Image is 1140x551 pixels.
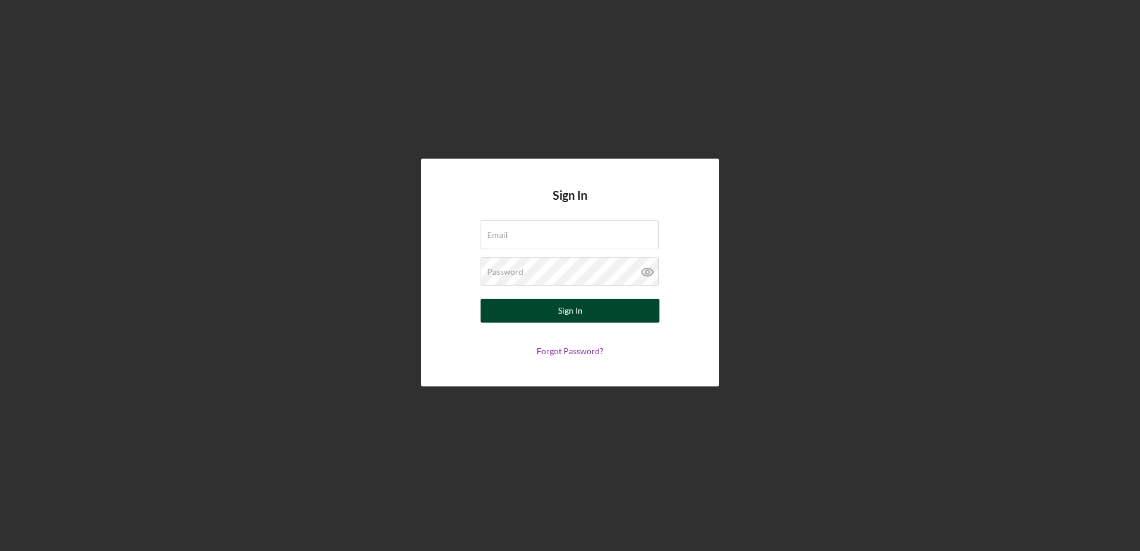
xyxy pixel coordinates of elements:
[558,299,583,323] div: Sign In
[553,188,587,220] h4: Sign In
[487,267,523,277] label: Password
[487,230,508,240] label: Email
[537,346,603,356] a: Forgot Password?
[481,299,659,323] button: Sign In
